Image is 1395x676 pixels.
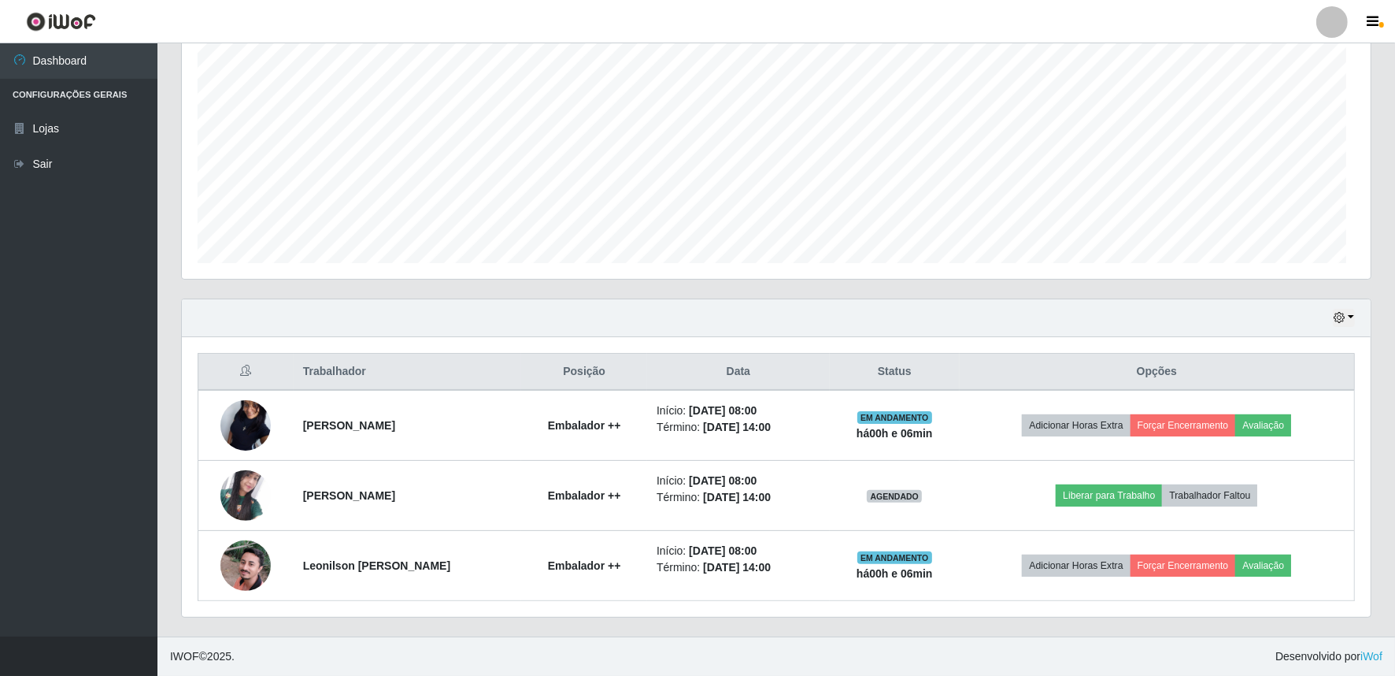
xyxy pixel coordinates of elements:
[657,419,820,436] li: Término:
[1275,648,1382,665] span: Desenvolvido por
[220,370,271,481] img: 1742948591558.jpeg
[1022,414,1130,436] button: Adicionar Horas Extra
[303,559,450,572] strong: Leonilson [PERSON_NAME]
[703,421,771,433] time: [DATE] 14:00
[1056,485,1162,507] button: Liberar para Trabalho
[170,650,199,663] span: IWOF
[857,427,933,440] strong: há 00 h e 06 min
[26,12,96,32] img: CoreUI Logo
[960,354,1355,391] th: Opções
[867,490,922,503] span: AGENDADO
[657,473,820,489] li: Início:
[703,491,771,503] time: [DATE] 14:00
[703,561,771,574] time: [DATE] 14:00
[1162,485,1257,507] button: Trabalhador Faltou
[657,403,820,419] li: Início:
[1360,650,1382,663] a: iWof
[857,567,933,580] strong: há 00 h e 06 min
[220,470,271,520] img: 1744639547908.jpeg
[857,411,932,424] span: EM ANDAMENTO
[689,404,757,417] time: [DATE] 08:00
[657,489,820,506] li: Término:
[170,648,235,665] span: © 2025 .
[1235,555,1291,577] button: Avaliação
[1130,414,1236,436] button: Forçar Encerramento
[548,419,621,432] strong: Embalador ++
[657,559,820,576] li: Término:
[647,354,830,391] th: Data
[303,419,395,432] strong: [PERSON_NAME]
[220,515,271,616] img: 1749039440131.jpeg
[521,354,647,391] th: Posição
[689,544,757,557] time: [DATE] 08:00
[548,559,621,572] strong: Embalador ++
[1130,555,1236,577] button: Forçar Encerramento
[657,543,820,559] li: Início:
[303,489,395,502] strong: [PERSON_NAME]
[1235,414,1291,436] button: Avaliação
[294,354,522,391] th: Trabalhador
[830,354,960,391] th: Status
[689,474,757,487] time: [DATE] 08:00
[857,552,932,564] span: EM ANDAMENTO
[1022,555,1130,577] button: Adicionar Horas Extra
[548,489,621,502] strong: Embalador ++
